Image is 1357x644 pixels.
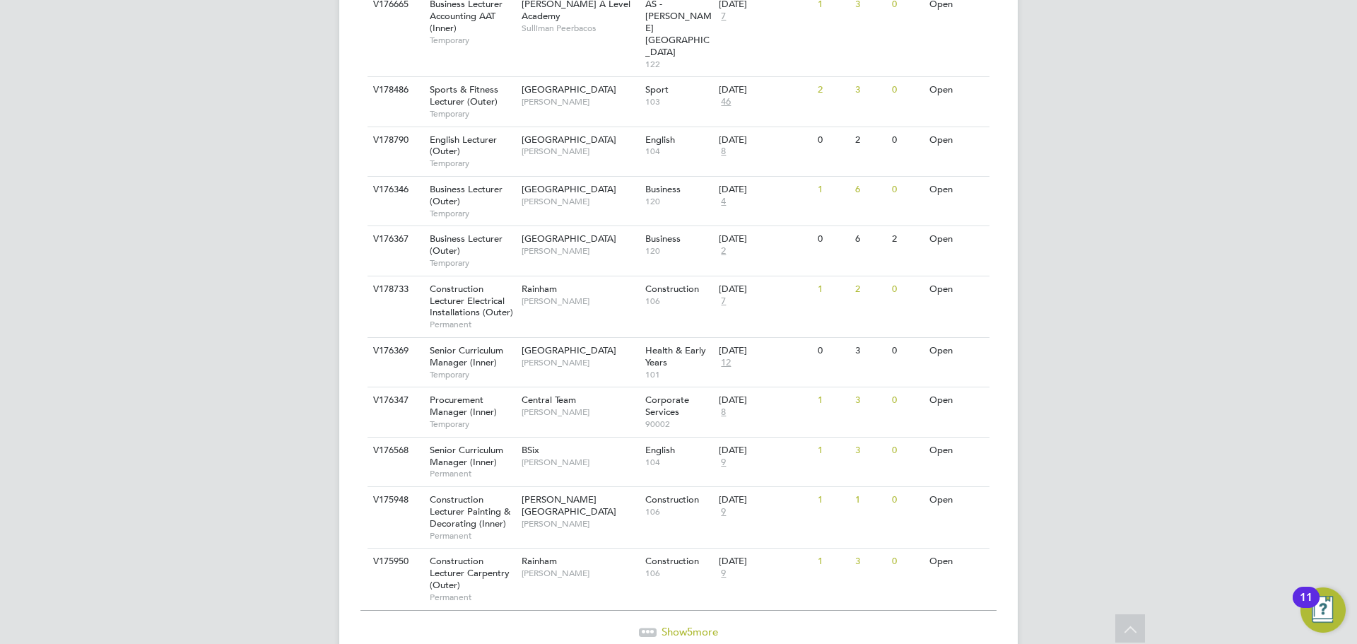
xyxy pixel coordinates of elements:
div: 6 [852,177,888,203]
span: [PERSON_NAME] [522,295,638,307]
span: 9 [719,568,728,580]
span: Rainham [522,283,557,295]
div: 1 [814,438,851,464]
div: [DATE] [719,445,811,457]
span: 101 [645,369,712,380]
span: Temporary [430,418,515,430]
div: 0 [888,438,925,464]
span: Temporary [430,369,515,380]
span: Corporate Services [645,394,689,418]
span: Permanent [430,319,515,330]
div: Open [926,549,987,575]
div: 0 [814,226,851,252]
div: [DATE] [719,345,811,357]
div: 0 [814,338,851,364]
span: Temporary [430,158,515,169]
div: V175948 [370,487,419,513]
div: 2 [852,276,888,303]
div: [DATE] [719,283,811,295]
span: [GEOGRAPHIC_DATA] [522,183,616,195]
span: 7 [719,295,728,308]
div: 2 [814,77,851,103]
div: [DATE] [719,233,811,245]
div: V176347 [370,387,419,414]
div: 0 [888,276,925,303]
span: [GEOGRAPHIC_DATA] [522,83,616,95]
span: [PERSON_NAME] [522,196,638,207]
span: English [645,444,675,456]
span: 7 [719,11,728,23]
span: 8 [719,146,728,158]
span: Rainham [522,555,557,567]
span: Temporary [430,208,515,219]
div: [DATE] [719,84,811,96]
div: 0 [814,127,851,153]
span: English [645,134,675,146]
div: 1 [814,177,851,203]
div: Open [926,487,987,513]
span: Construction Lecturer Painting & Decorating (Inner) [430,493,510,529]
span: [PERSON_NAME] [522,245,638,257]
span: [PERSON_NAME] [522,518,638,529]
span: Sports & Fitness Lecturer (Outer) [430,83,498,107]
div: Open [926,338,987,364]
div: 3 [852,338,888,364]
span: [PERSON_NAME] [522,406,638,418]
span: English Lecturer (Outer) [430,134,497,158]
div: 2 [852,127,888,153]
span: 106 [645,295,712,307]
div: Open [926,177,987,203]
div: V176346 [370,177,419,203]
span: [PERSON_NAME] [522,146,638,157]
div: 1 [852,487,888,513]
div: V175950 [370,549,419,575]
span: Procurement Manager (Inner) [430,394,497,418]
span: [PERSON_NAME] [522,96,638,107]
span: 106 [645,568,712,579]
div: 0 [888,77,925,103]
div: V178790 [370,127,419,153]
div: 2 [888,226,925,252]
span: Business [645,183,681,195]
div: 3 [852,387,888,414]
span: Construction [645,555,699,567]
span: 122 [645,59,712,70]
div: 1 [814,487,851,513]
span: Temporary [430,108,515,119]
span: Sulliman Peerbacos [522,23,638,34]
span: Permanent [430,592,515,603]
div: 0 [888,127,925,153]
div: 1 [814,276,851,303]
span: Sport [645,83,669,95]
span: [PERSON_NAME] [522,457,638,468]
span: 9 [719,506,728,518]
span: Construction Lecturer Carpentry (Outer) [430,555,510,591]
div: 0 [888,549,925,575]
div: Open [926,226,987,252]
span: [PERSON_NAME] [522,357,638,368]
div: Open [926,438,987,464]
span: [GEOGRAPHIC_DATA] [522,344,616,356]
span: Show more [662,625,718,638]
div: V176369 [370,338,419,364]
div: V178486 [370,77,419,103]
span: Health & Early Years [645,344,706,368]
span: 106 [645,506,712,517]
div: Open [926,387,987,414]
div: Open [926,127,987,153]
div: 1 [814,387,851,414]
span: [PERSON_NAME][GEOGRAPHIC_DATA] [522,493,616,517]
div: 3 [852,77,888,103]
span: 8 [719,406,728,418]
span: 4 [719,196,728,208]
div: 0 [888,338,925,364]
div: Open [926,77,987,103]
div: 6 [852,226,888,252]
span: 90002 [645,418,712,430]
span: 2 [719,245,728,257]
span: Central Team [522,394,576,406]
span: Permanent [430,468,515,479]
span: Senior Curriculum Manager (Inner) [430,344,503,368]
span: 104 [645,146,712,157]
span: Business Lecturer (Outer) [430,183,503,207]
